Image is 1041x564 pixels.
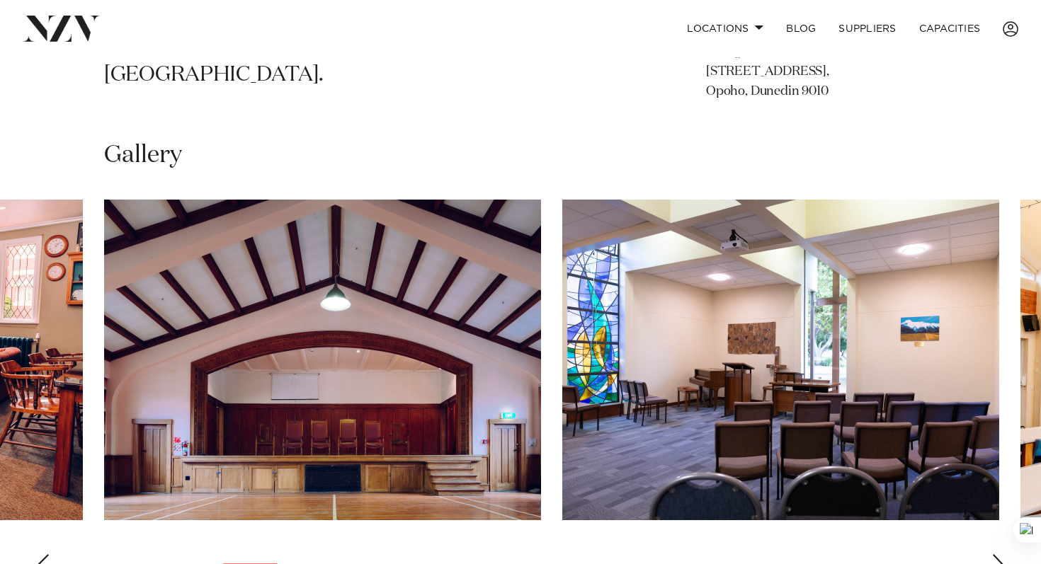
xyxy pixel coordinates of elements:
p: [PERSON_NAME] & [PERSON_NAME] Colleges [STREET_ADDRESS], Opoho, Dunedin 9010 [706,23,937,102]
swiper-slide: 5 / 28 [104,200,541,520]
swiper-slide: 6 / 28 [562,200,999,520]
a: SUPPLIERS [827,13,907,44]
a: Locations [676,13,775,44]
a: Capacities [908,13,992,44]
h2: Gallery [104,139,182,171]
a: BLOG [775,13,827,44]
img: nzv-logo.png [23,16,100,41]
